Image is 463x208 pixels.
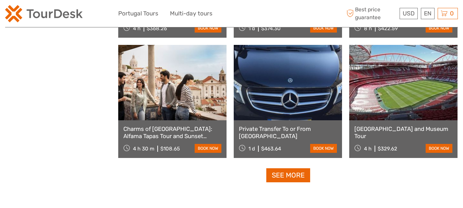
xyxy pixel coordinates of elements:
[195,24,221,33] a: book now
[160,146,180,152] div: $108.65
[170,9,212,19] a: Multi-day tours
[133,146,154,152] span: 4 h 30 m
[403,10,415,17] span: USD
[378,146,397,152] div: $329.62
[147,25,167,32] div: $368.26
[345,6,398,21] span: Best price guarantee
[248,146,255,152] span: 1 d
[123,125,221,139] a: Charms of [GEOGRAPHIC_DATA]: Alfama Tapas Tour and Sunset Sailing
[426,24,452,33] a: book now
[118,9,158,19] a: Portugal Tours
[364,146,371,152] span: 4 h
[195,144,221,153] a: book now
[449,10,455,17] span: 0
[79,11,87,19] button: Open LiveChat chat widget
[378,25,398,32] div: $422.59
[310,144,337,153] a: book now
[310,24,337,33] a: book now
[266,168,310,182] a: See more
[133,25,141,32] span: 4 h
[421,8,435,19] div: EN
[364,25,372,32] span: 8 h
[10,12,77,17] p: We're away right now. Please check back later!
[261,146,281,152] div: $463.64
[5,5,83,22] img: 2254-3441b4b5-4e5f-4d00-b396-31f1d84a6ebf_logo_small.png
[426,144,452,153] a: book now
[261,25,281,32] div: $374.30
[239,125,337,139] a: Private Transfer To or From [GEOGRAPHIC_DATA]
[354,125,452,139] a: [GEOGRAPHIC_DATA] and Museum Tour
[248,25,255,32] span: 1 d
